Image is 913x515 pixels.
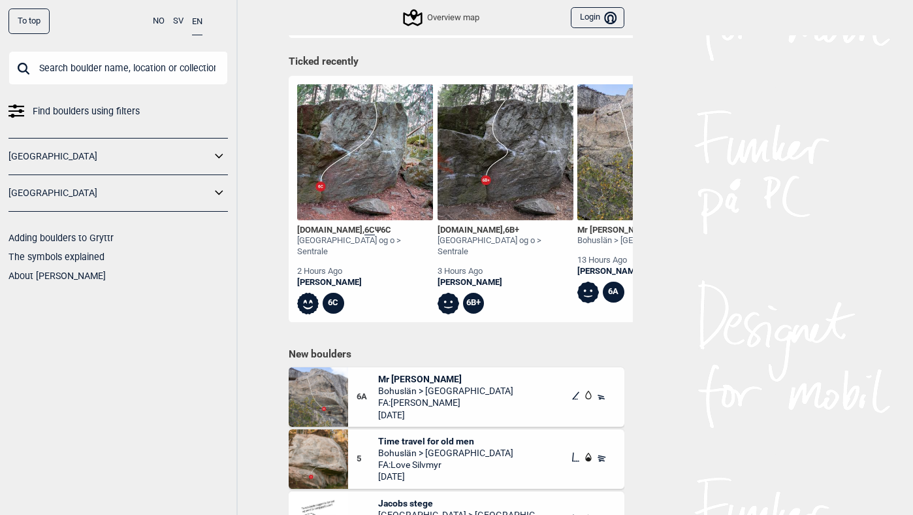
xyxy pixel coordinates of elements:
[289,367,624,427] div: Mr Ed6AMr [PERSON_NAME]Bohuslän > [GEOGRAPHIC_DATA]FA:[PERSON_NAME][DATE]
[603,282,624,303] div: 6A
[378,459,513,471] span: FA: Love Silvmyr
[378,409,513,421] span: [DATE]
[438,84,573,220] img: Steepstone com 200331
[364,225,375,235] span: 6C
[378,385,513,397] span: Bohuslän > [GEOGRAPHIC_DATA]
[323,293,344,314] div: 6C
[378,471,513,482] span: [DATE]
[297,277,433,288] a: [PERSON_NAME]
[577,225,700,236] div: Mr [PERSON_NAME] ,
[577,255,700,266] div: 13 hours ago
[463,293,485,314] div: 6B+
[297,266,433,277] div: 2 hours ago
[289,367,348,427] img: Mr Ed
[357,454,378,465] span: 5
[505,225,519,235] span: 6B+
[289,348,624,361] h1: New boulders
[8,184,211,203] a: [GEOGRAPHIC_DATA]
[192,8,202,35] button: EN
[8,252,104,262] a: The symbols explained
[438,235,573,257] div: [GEOGRAPHIC_DATA] og o > Sentrale
[577,84,713,220] img: Mr Ed
[405,10,479,25] div: Overview map
[378,373,513,385] span: Mr [PERSON_NAME]
[577,266,700,277] a: [PERSON_NAME]
[289,429,348,489] img: Time travel for old men
[8,51,228,85] input: Search boulder name, location or collection
[571,7,624,29] button: Login
[297,225,433,236] div: [DOMAIN_NAME] , Ψ
[297,84,433,220] img: 8A-nu 200828
[357,391,378,403] span: 6A
[289,55,624,69] h1: Ticked recently
[8,271,106,281] a: About [PERSON_NAME]
[438,225,573,236] div: [DOMAIN_NAME] ,
[8,233,114,243] a: Adding boulders to Gryttr
[289,429,624,489] div: Time travel for old men5Time travel for old menBohuslän > [GEOGRAPHIC_DATA]FA:Love Silvmyr[DATE]
[577,235,700,246] div: Bohuslän > [GEOGRAPHIC_DATA]
[297,235,433,257] div: [GEOGRAPHIC_DATA] og o > Sentrale
[378,397,513,408] span: FA: [PERSON_NAME]
[378,435,513,447] span: Time travel for old men
[153,8,165,34] button: NO
[8,147,211,166] a: [GEOGRAPHIC_DATA]
[173,8,184,34] button: SV
[378,447,513,459] span: Bohuslän > [GEOGRAPHIC_DATA]
[33,102,140,121] span: Find boulders using filters
[381,225,391,235] span: 6C
[438,266,573,277] div: 3 hours ago
[8,102,228,121] a: Find boulders using filters
[438,277,573,288] a: [PERSON_NAME]
[8,8,50,34] div: To top
[378,497,540,509] span: Jacobs stege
